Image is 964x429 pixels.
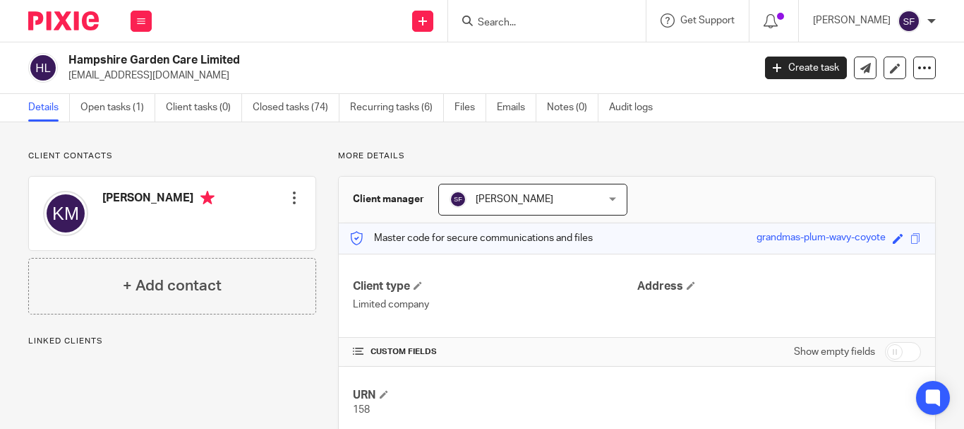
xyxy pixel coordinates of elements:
a: Open tasks (1) [80,94,155,122]
a: Create task [765,57,847,79]
p: [EMAIL_ADDRESS][DOMAIN_NAME] [68,69,744,83]
a: Files [454,94,486,122]
a: Client tasks (0) [166,94,242,122]
a: Emails [497,94,536,122]
a: Closed tasks (74) [253,94,339,122]
h3: Client manager [353,192,424,206]
input: Search [476,17,603,30]
img: Pixie [28,11,99,30]
h4: CUSTOM FIELDS [353,346,637,358]
a: Recurring tasks (6) [350,94,444,122]
a: Details [28,94,70,122]
img: svg%3E [43,191,88,236]
h4: Client type [353,279,637,294]
span: Get Support [680,16,735,25]
span: [PERSON_NAME] [476,194,553,204]
h2: Hampshire Garden Care Limited [68,53,609,68]
p: Master code for secure communications and files [349,231,593,245]
h4: + Add contact [123,275,222,297]
h4: [PERSON_NAME] [102,191,215,208]
span: 158 [353,405,370,415]
p: Linked clients [28,336,316,347]
img: svg%3E [450,191,466,208]
p: Limited company [353,298,637,312]
div: grandmas-plum-wavy-coyote [757,230,886,247]
a: Audit logs [609,94,663,122]
img: svg%3E [28,53,58,83]
img: svg%3E [898,10,920,33]
p: [PERSON_NAME] [813,13,891,28]
i: Primary [200,191,215,205]
p: Client contacts [28,151,316,162]
a: Notes (0) [547,94,598,122]
label: Show empty fields [794,345,875,359]
h4: URN [353,388,637,403]
p: More details [338,151,936,162]
h4: Address [637,279,921,294]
